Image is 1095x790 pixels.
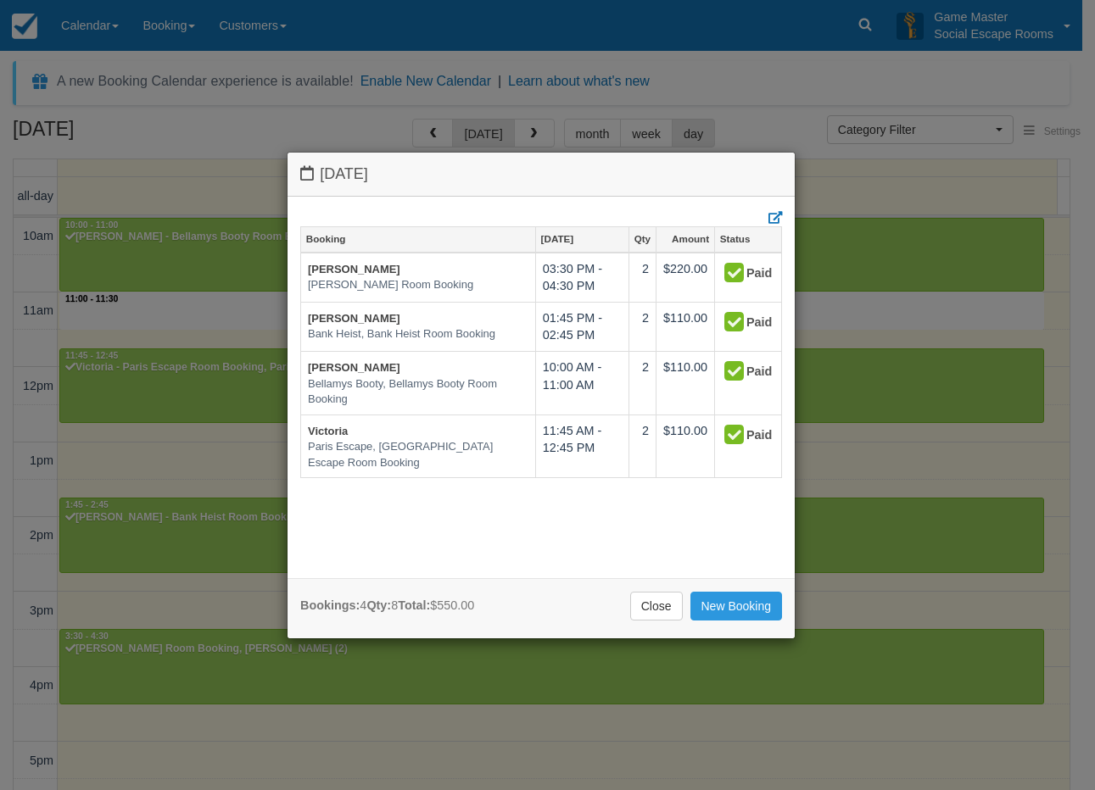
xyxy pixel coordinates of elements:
[398,598,430,612] strong: Total:
[629,302,656,351] td: 2
[300,165,782,183] h4: [DATE]
[629,253,656,303] td: 2
[308,439,528,470] em: Paris Escape, [GEOGRAPHIC_DATA] Escape Room Booking
[308,263,400,275] a: [PERSON_NAME]
[656,352,714,415] td: $110.00
[656,302,714,351] td: $110.00
[308,277,528,293] em: [PERSON_NAME] Room Booking
[366,598,391,612] strong: Qty:
[308,376,528,408] em: Bellamys Booty, Bellamys Booty Room Booking
[629,352,656,415] td: 2
[536,227,629,251] a: [DATE]
[630,592,683,620] a: Close
[722,309,760,337] div: Paid
[722,260,760,287] div: Paid
[535,414,629,478] td: 11:45 AM - 12:45 PM
[308,361,400,374] a: [PERSON_NAME]
[722,359,760,386] div: Paid
[715,227,781,251] a: Status
[300,598,360,612] strong: Bookings:
[308,425,348,437] a: Victoria
[656,414,714,478] td: $110.00
[301,227,535,251] a: Booking
[308,312,400,325] a: [PERSON_NAME]
[656,227,714,251] a: Amount
[629,414,656,478] td: 2
[535,253,629,303] td: 03:30 PM - 04:30 PM
[535,352,629,415] td: 10:00 AM - 11:00 AM
[300,597,474,615] div: 4 8 $550.00
[690,592,783,620] a: New Booking
[535,302,629,351] td: 01:45 PM - 02:45 PM
[656,253,714,303] td: $220.00
[308,326,528,342] em: Bank Heist, Bank Heist Room Booking
[722,422,760,449] div: Paid
[629,227,656,251] a: Qty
